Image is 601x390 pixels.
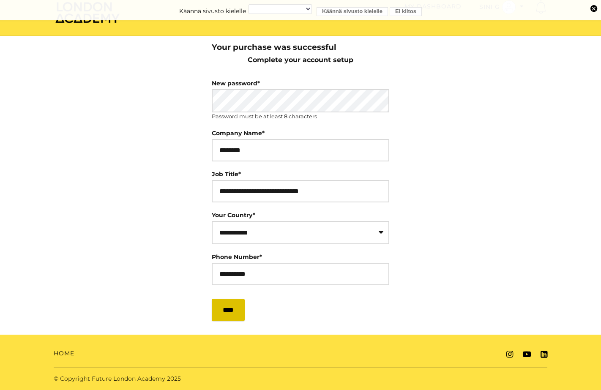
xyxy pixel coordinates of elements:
button: Käännä sivusto kielelle [317,7,388,16]
label: Your Country* [212,211,255,219]
label: New password* [212,77,260,89]
h4: Complete your account setup [229,56,372,64]
form: Käännä sivusto kielelle [8,4,593,16]
h3: Your purchase was successful [212,43,389,52]
a: Home [54,349,74,358]
div: © Copyright Future London Academy 2025 [47,374,300,383]
label: Job Title* [212,168,241,180]
button: Ei kiitos [390,7,422,16]
small: Password must be at least 8 characters [212,112,317,120]
label: Phone Number* [212,251,262,263]
label: Company Name* [212,127,265,139]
